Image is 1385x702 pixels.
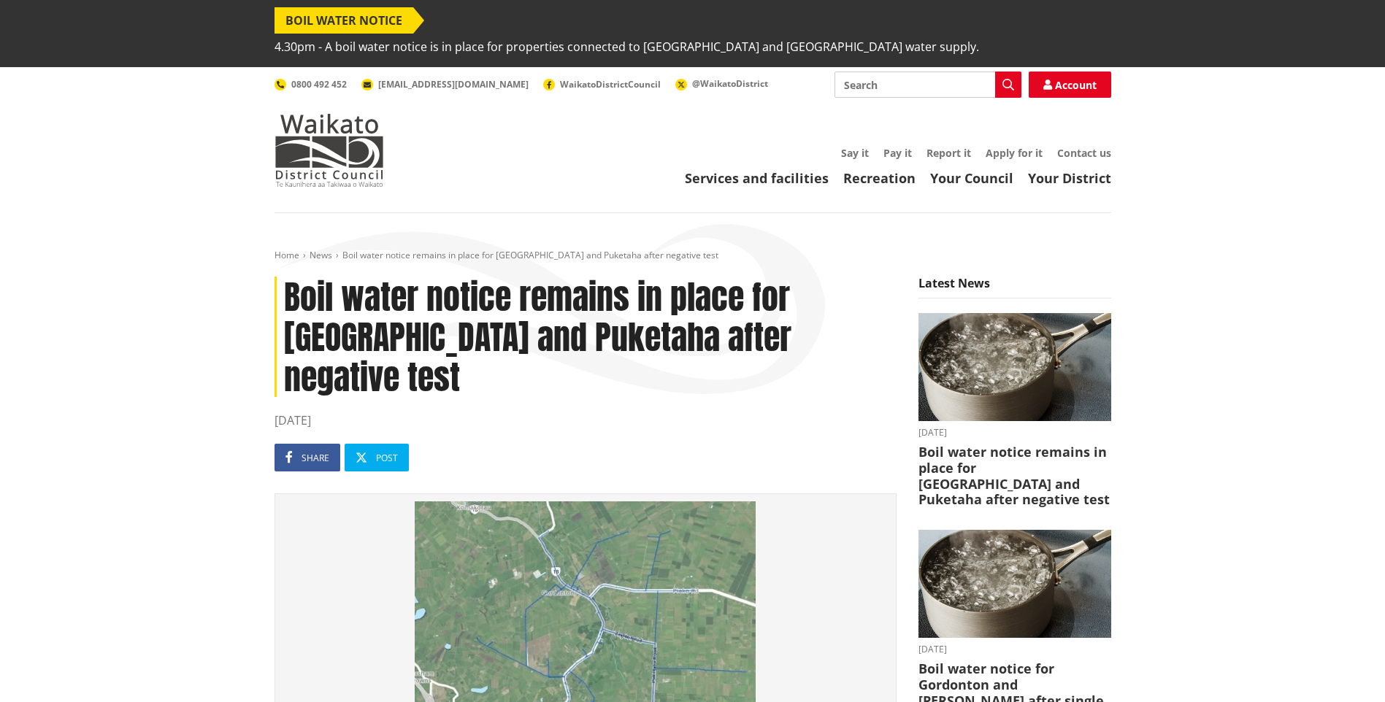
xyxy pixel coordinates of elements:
[1057,146,1111,160] a: Contact us
[376,452,398,464] span: Post
[1028,169,1111,187] a: Your District
[918,444,1111,507] h3: Boil water notice remains in place for [GEOGRAPHIC_DATA] and Puketaha after negative test
[361,78,529,90] a: [EMAIL_ADDRESS][DOMAIN_NAME]
[275,277,897,398] h1: Boil water notice remains in place for [GEOGRAPHIC_DATA] and Puketaha after negative test
[291,78,347,90] span: 0800 492 452
[275,412,897,429] time: [DATE]
[918,313,1111,422] img: boil water notice
[835,72,1021,98] input: Search input
[302,452,329,464] span: Share
[930,169,1013,187] a: Your Council
[685,169,829,187] a: Services and facilities
[560,78,661,90] span: WaikatoDistrictCouncil
[342,249,718,261] span: Boil water notice remains in place for [GEOGRAPHIC_DATA] and Puketaha after negative test
[378,78,529,90] span: [EMAIL_ADDRESS][DOMAIN_NAME]
[345,444,409,471] a: Post
[918,645,1111,654] time: [DATE]
[918,530,1111,639] img: boil water notice
[275,78,347,90] a: 0800 492 452
[310,249,332,261] a: News
[275,7,413,34] span: BOIL WATER NOTICE
[1029,72,1111,98] a: Account
[275,114,384,187] img: Waikato District Council - Te Kaunihera aa Takiwaa o Waikato
[275,34,979,60] span: 4.30pm - A boil water notice is in place for properties connected to [GEOGRAPHIC_DATA] and [GEOGR...
[843,169,916,187] a: Recreation
[543,78,661,90] a: WaikatoDistrictCouncil
[918,277,1111,298] h5: Latest News
[883,146,912,160] a: Pay it
[675,77,768,90] a: @WaikatoDistrict
[692,77,768,90] span: @WaikatoDistrict
[918,313,1111,508] a: boil water notice gordonton puketaha [DATE] Boil water notice remains in place for [GEOGRAPHIC_DA...
[841,146,869,160] a: Say it
[918,428,1111,437] time: [DATE]
[275,444,340,471] a: Share
[986,146,1043,160] a: Apply for it
[926,146,971,160] a: Report it
[275,250,1111,262] nav: breadcrumb
[275,249,299,261] a: Home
